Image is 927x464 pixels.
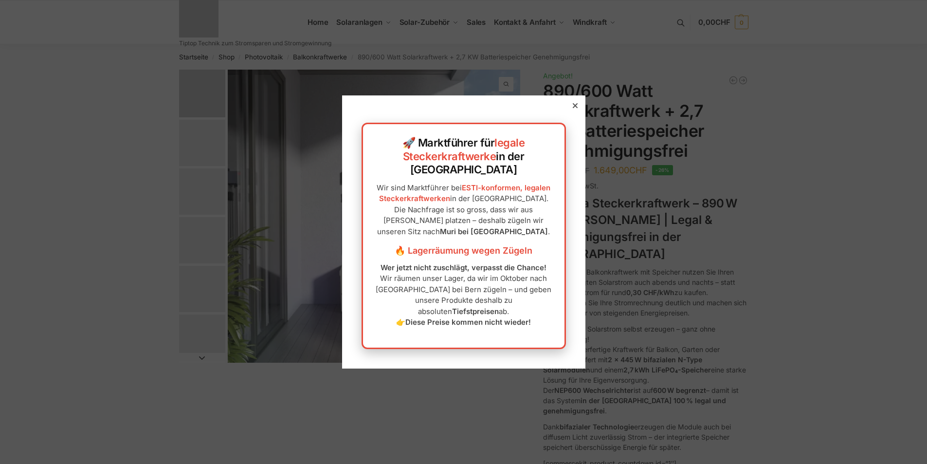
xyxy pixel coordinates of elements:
p: Wir räumen unser Lager, da wir im Oktober nach [GEOGRAPHIC_DATA] bei Bern zügeln – und geben unse... [373,262,555,328]
a: ESTI-konformen, legalen Steckerkraftwerken [379,183,551,204]
a: legale Steckerkraftwerke [403,136,525,163]
strong: Wer jetzt nicht zuschlägt, verpasst die Chance! [381,263,546,272]
strong: Diese Preise kommen nicht wieder! [405,317,531,327]
strong: Muri bei [GEOGRAPHIC_DATA] [440,227,548,236]
h3: 🔥 Lagerräumung wegen Zügeln [373,244,555,257]
p: Wir sind Marktführer bei in der [GEOGRAPHIC_DATA]. Die Nachfrage ist so gross, dass wir aus [PERS... [373,183,555,238]
strong: Tiefstpreisen [452,307,499,316]
h2: 🚀 Marktführer für in der [GEOGRAPHIC_DATA] [373,136,555,177]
